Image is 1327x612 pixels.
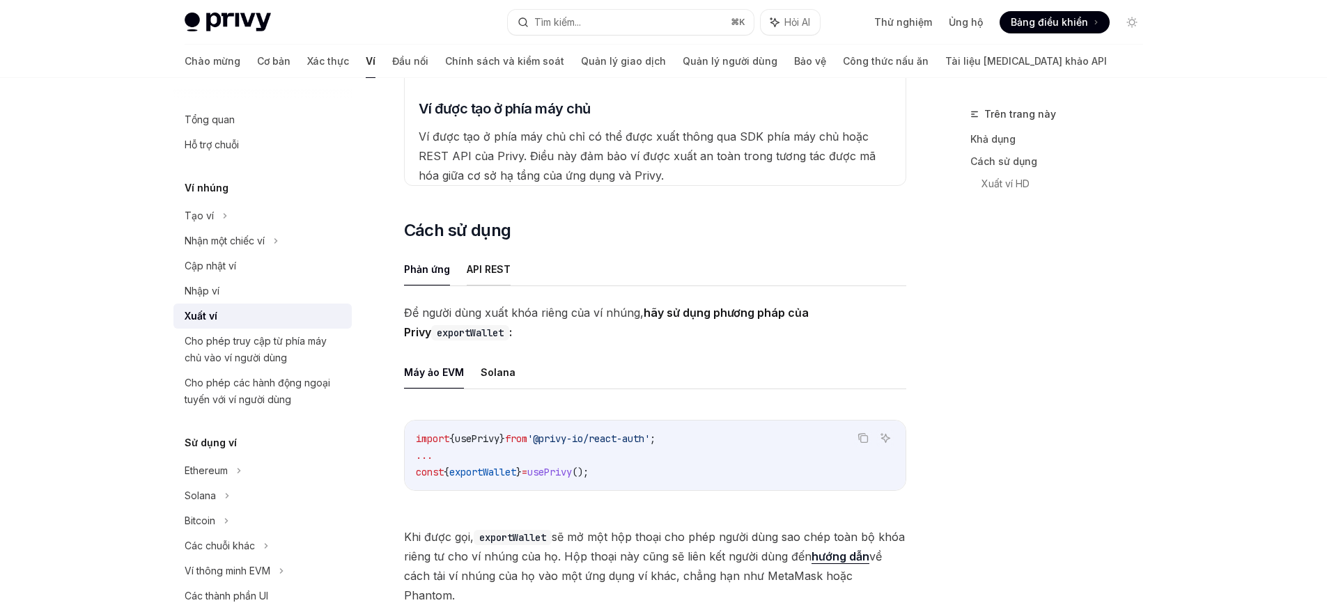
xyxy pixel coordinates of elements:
[854,429,872,447] button: Sao chép nội dung từ khối mã
[307,55,349,67] font: Xác thực
[185,489,216,501] font: Solana
[404,549,882,602] font: về cách tải ví nhúng của họ vào một ứng dụng ví khác, chẳng hạn như MetaMask hoặc Phantom.
[474,530,552,545] code: exportWallet
[185,565,270,576] font: Ví thông minh EVM
[516,466,522,478] span: }
[185,377,330,405] font: Cho phép các hành động ngoại tuyến với ví người dùng
[467,253,511,285] button: API REST
[981,178,1030,189] font: Xuất ví HD
[173,583,352,609] a: Các thành phần UI
[416,432,449,445] span: import
[467,263,511,275] font: API REST
[404,220,511,240] font: Cách sử dụng
[404,253,450,285] button: Phản ứng
[683,45,777,78] a: Quản lý người dùng
[307,45,349,78] a: Xác thực
[874,15,932,29] a: Thử nghiệm
[445,45,564,78] a: Chính sách và kiểm soát
[185,515,215,526] font: Bitcoin
[185,310,217,322] font: Xuất ví
[581,45,666,78] a: Quản lý giao dịch
[185,540,255,551] font: Các chuỗi khác
[449,432,455,445] span: {
[945,45,1107,78] a: Tài liệu [MEDICAL_DATA] khảo API
[449,466,516,478] span: exportWallet
[522,466,527,478] span: =
[527,466,572,478] span: usePrivy
[970,150,1154,173] a: Cách sử dụng
[257,55,290,67] font: Cơ bản
[404,530,474,544] font: Khi được gọi,
[794,45,826,78] a: Bảo vệ
[509,325,512,339] font: :
[173,329,352,370] a: Cho phép truy cập từ phía máy chủ vào ví người dùng
[739,17,745,27] font: K
[404,366,464,378] font: Máy ảo EVM
[185,139,239,150] font: Hỗ trợ chuỗi
[731,17,739,27] font: ⌘
[185,285,219,297] font: Nhập ví
[404,306,644,320] font: Để người dùng xuất khóa riêng của ví nhúng,
[945,55,1107,67] font: Tài liệu [MEDICAL_DATA] khảo API
[970,128,1154,150] a: Khả dụng
[419,130,876,182] font: Ví được tạo ở phía máy chủ chỉ có thể được xuất thông qua SDK phía máy chủ hoặc REST API của Priv...
[257,45,290,78] a: Cơ bản
[185,45,240,78] a: Chào mừng
[1011,16,1088,28] font: Bảng điều khiển
[984,108,1056,120] font: Trên trang này
[173,304,352,329] a: Xuất ví
[185,55,240,67] font: Chào mừng
[534,16,581,28] font: Tìm kiếm...
[185,590,268,602] font: Các thành phần UI
[981,173,1154,195] a: Xuất ví HD
[185,464,228,476] font: Ethereum
[455,432,499,445] span: usePrivy
[650,432,655,445] span: ;
[173,253,352,278] a: Cập nhật ví
[949,15,983,29] a: Ủng hộ
[392,55,428,67] font: Đầu nối
[1121,11,1143,33] button: Chuyển đổi chế độ tối
[581,55,666,67] font: Quản lý giao dịch
[843,45,929,78] a: Công thức nấu ăn
[481,366,515,378] font: Solana
[416,466,444,478] span: const
[784,16,810,28] font: Hỏi AI
[761,10,820,35] button: Hỏi AI
[366,55,375,67] font: Ví
[173,278,352,304] a: Nhập ví
[970,133,1016,145] font: Khả dụng
[185,113,235,125] font: Tổng quan
[445,55,564,67] font: Chính sách và kiểm soát
[185,260,236,272] font: Cập nhật ví
[1000,11,1110,33] a: Bảng điều khiển
[173,107,352,132] a: Tổng quan
[366,45,375,78] a: Ví
[185,13,271,32] img: logo sáng
[185,335,327,363] font: Cho phép truy cập từ phía máy chủ vào ví người dùng
[185,235,265,246] font: Nhận một chiếc ví
[444,466,449,478] span: {
[499,432,505,445] span: }
[392,45,428,78] a: Đầu nối
[404,263,450,275] font: Phản ứng
[419,100,591,117] font: Ví được tạo ở phía máy chủ
[185,437,237,448] font: Sử dụng ví
[876,429,894,447] button: Hỏi AI
[508,10,754,35] button: Tìm kiếm...⌘K
[794,55,826,67] font: Bảo vệ
[572,466,589,478] span: ();
[404,356,464,389] button: Máy ảo EVM
[404,306,809,339] font: hãy sử dụng phương pháp của Privy
[812,549,869,563] font: hướng dẫn
[505,432,527,445] span: from
[527,432,650,445] span: '@privy-io/react-auth'
[404,530,905,563] font: sẽ mở một hộp thoại cho phép người dùng sao chép toàn bộ khóa riêng tư cho ví nhúng của họ. Hộp t...
[683,55,777,67] font: Quản lý người dùng
[843,55,929,67] font: Công thức nấu ăn
[874,16,932,28] font: Thử nghiệm
[481,356,515,389] button: Solana
[970,155,1037,167] font: Cách sử dụng
[416,449,433,462] span: ...
[431,325,509,340] code: exportWallet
